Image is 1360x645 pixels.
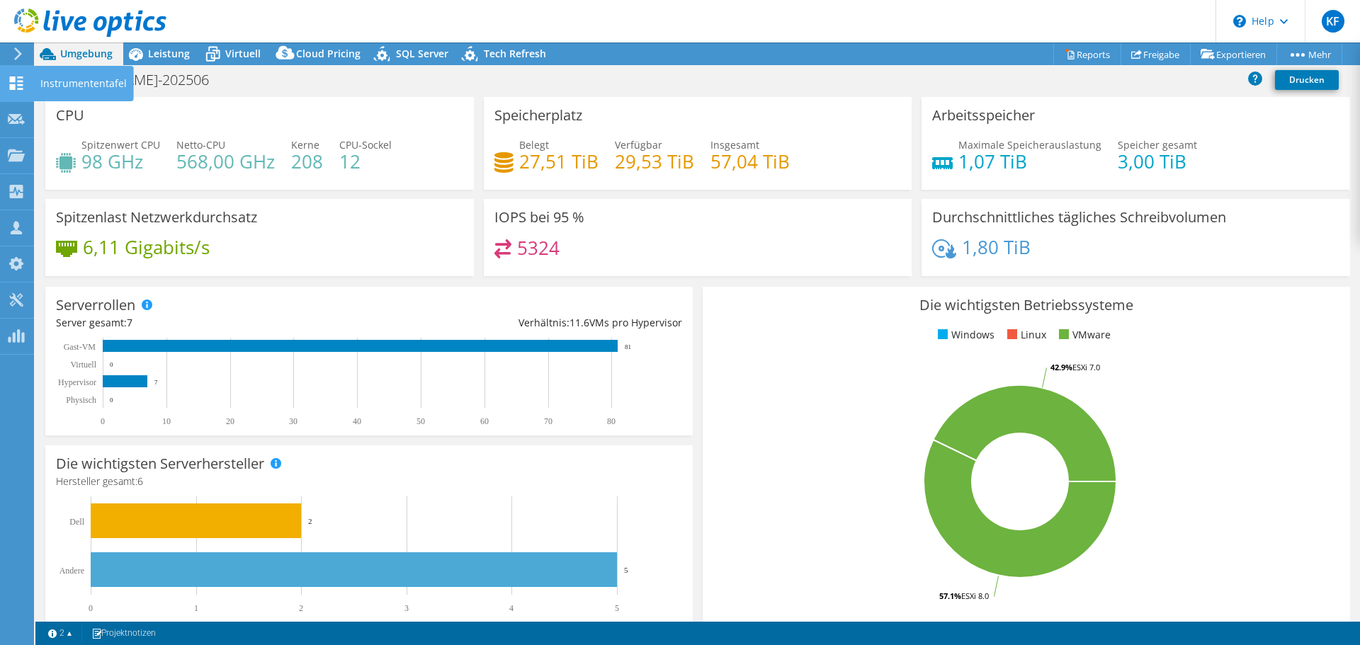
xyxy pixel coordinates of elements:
[396,47,448,60] span: SQL Server
[932,210,1226,225] h3: Durchschnittliches tägliches Schreibvolumen
[162,416,171,426] text: 10
[1121,43,1191,65] a: Freigabe
[480,416,489,426] text: 60
[615,603,619,613] text: 5
[127,316,132,329] span: 7
[38,624,82,642] a: 2
[148,47,190,60] span: Leistung
[517,240,560,256] h4: 5324
[83,239,210,255] h4: 6,11 Gigabits/s
[934,327,994,343] li: Windows
[194,603,198,613] text: 1
[519,138,549,152] span: Belegt
[81,154,160,169] h4: 98 GHz
[33,66,134,101] div: Instrumententafel
[69,517,84,527] text: Dell
[615,138,662,152] span: Verfügbar
[56,297,135,313] h3: Serverrollen
[1004,327,1046,343] li: Linux
[1275,70,1339,90] a: Drucken
[1276,43,1342,65] a: Mehr
[58,377,96,387] text: Hypervisor
[56,456,264,472] h3: Die wichtigsten Serverhersteller
[1118,138,1197,152] span: Speicher gesamt
[1190,43,1277,65] a: Exportieren
[299,603,303,613] text: 2
[961,590,989,601] tspan: ESXi 8.0
[66,395,96,405] text: Physisch
[710,154,790,169] h4: 57,04 TiB
[958,154,1101,169] h4: 1,07 TiB
[624,566,628,574] text: 5
[713,297,1339,313] h3: Die wichtigsten Betriebssysteme
[939,590,961,601] tspan: 57.1%
[291,138,319,152] span: Kerne
[110,361,113,368] text: 0
[339,138,392,152] span: CPU-Sockel
[369,315,682,331] div: Verhältnis: VMs pro Hypervisor
[339,154,392,169] h4: 12
[544,416,552,426] text: 70
[56,210,257,225] h3: Spitzenlast Netzwerkdurchsatz
[291,154,323,169] h4: 208
[176,138,225,152] span: Netto-CPU
[1050,362,1072,372] tspan: 42.9%
[519,154,599,169] h4: 27,51 TiB
[1053,43,1121,65] a: Reports
[962,239,1031,255] h4: 1,80 TiB
[225,47,261,60] span: Virtuell
[494,210,584,225] h3: IOPS bei 95 %
[1118,154,1197,169] h4: 3,00 TiB
[56,474,682,489] h4: Hersteller gesamt:
[1072,362,1100,372] tspan: ESXi 7.0
[46,72,231,88] h1: [PERSON_NAME]-202506
[607,416,616,426] text: 80
[932,108,1035,123] h3: Arbeitsspeicher
[70,360,96,370] text: Virtuell
[958,138,1101,152] span: Maximale Speicherauslastung
[59,566,84,576] text: Andere
[296,47,361,60] span: Cloud Pricing
[710,138,759,152] span: Insgesamt
[89,603,93,613] text: 0
[56,315,369,331] div: Server gesamt:
[615,154,694,169] h4: 29,53 TiB
[64,342,96,352] text: Gast-VM
[81,624,166,642] a: Projektnotizen
[1233,15,1246,28] svg: \n
[101,416,105,426] text: 0
[110,396,113,404] text: 0
[60,47,113,60] span: Umgebung
[81,138,160,152] span: Spitzenwert CPU
[289,416,297,426] text: 30
[509,603,514,613] text: 4
[308,517,312,525] text: 2
[226,416,234,426] text: 20
[1322,10,1344,33] span: KF
[176,154,275,169] h4: 568,00 GHz
[569,316,589,329] span: 11.6
[625,343,631,350] text: 81
[1055,327,1111,343] li: VMware
[484,47,546,60] span: Tech Refresh
[137,474,143,488] span: 6
[56,108,84,123] h3: CPU
[416,416,425,426] text: 50
[494,108,582,123] h3: Speicherplatz
[353,416,361,426] text: 40
[154,379,158,386] text: 7
[404,603,409,613] text: 3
